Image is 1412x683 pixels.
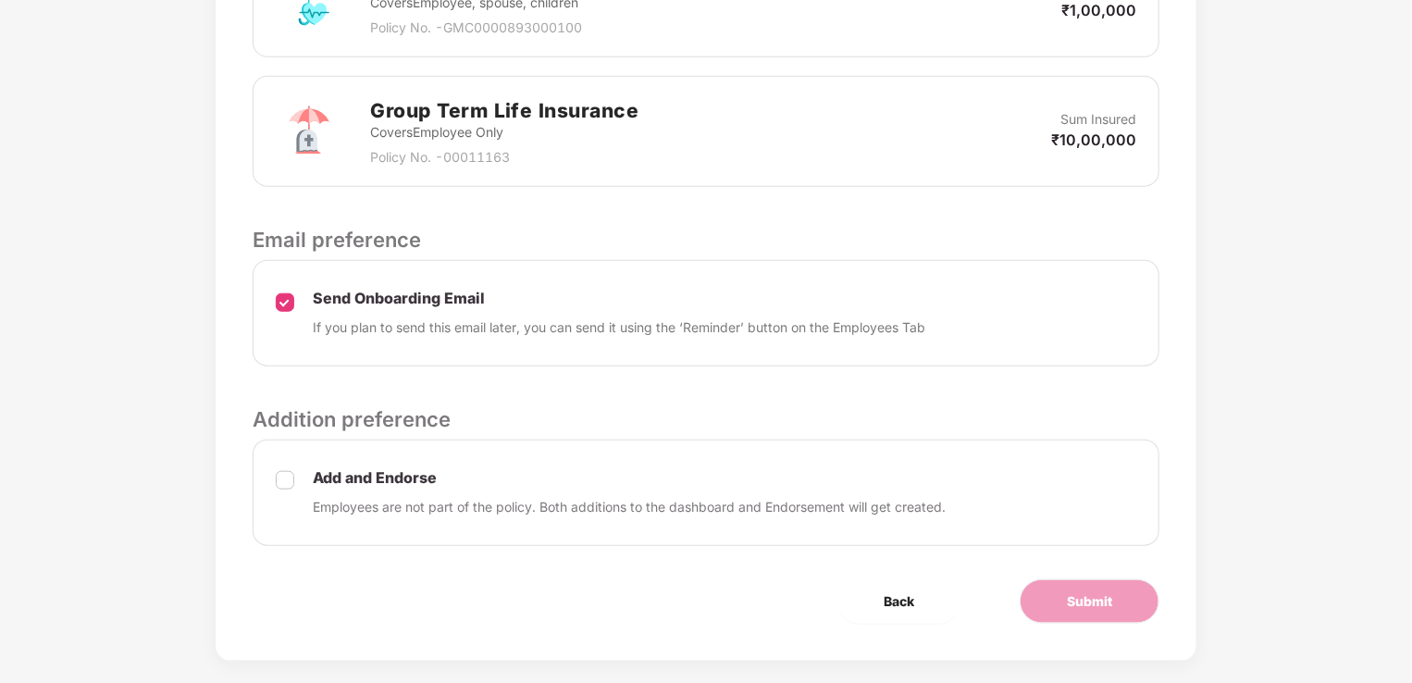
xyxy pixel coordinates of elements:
p: ₹10,00,000 [1051,130,1136,150]
p: Send Onboarding Email [313,289,925,308]
p: If you plan to send this email later, you can send it using the ‘Reminder’ button on the Employee... [313,317,925,338]
p: Sum Insured [1060,109,1136,130]
button: Back [837,579,960,624]
span: Back [884,591,914,612]
p: Policy No. - 00011163 [370,147,639,168]
img: svg+xml;base64,PHN2ZyB4bWxucz0iaHR0cDovL3d3dy53My5vcmcvMjAwMC9zdmciIHdpZHRoPSI3MiIgaGVpZ2h0PSI3Mi... [276,98,342,165]
h2: Group Term Life Insurance [370,95,639,126]
button: Submit [1020,579,1159,624]
p: Add and Endorse [313,468,946,488]
p: Employees are not part of the policy. Both additions to the dashboard and Endorsement will get cr... [313,497,946,517]
p: Addition preference [253,404,1159,435]
p: Covers Employee Only [370,122,639,143]
p: Email preference [253,224,1159,255]
p: Policy No. - GMC0000893000100 [370,18,609,38]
